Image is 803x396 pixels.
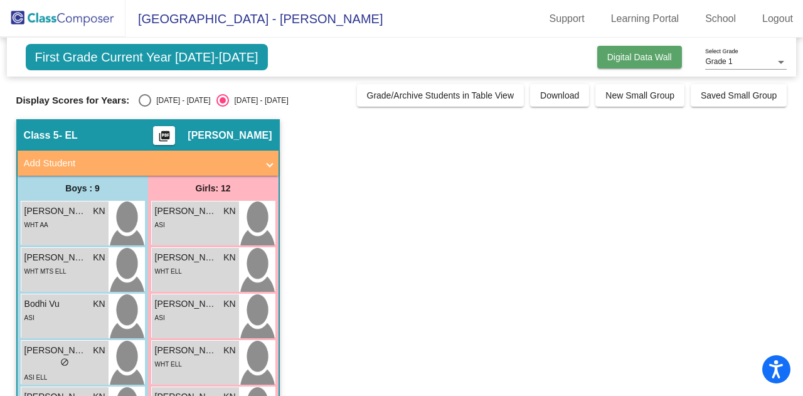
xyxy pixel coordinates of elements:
button: Saved Small Group [691,84,787,107]
span: KN [223,344,235,357]
span: KN [93,297,105,311]
button: Grade/Archive Students in Table View [357,84,524,107]
span: [PERSON_NAME] [24,344,87,357]
span: KN [223,251,235,264]
span: WHT ELL [155,361,182,368]
span: [PERSON_NAME] [188,129,272,142]
span: Display Scores for Years: [16,95,130,106]
span: [PERSON_NAME] [24,251,87,264]
span: WHT ELL [155,268,182,275]
mat-panel-title: Add Student [24,156,257,171]
mat-icon: picture_as_pdf [157,130,172,147]
span: - EL [59,129,78,142]
span: KN [223,205,235,218]
span: Grade 1 [705,57,732,66]
button: New Small Group [595,84,684,107]
button: Download [530,84,589,107]
div: Girls: 12 [148,176,279,201]
span: [PERSON_NAME] [155,344,218,357]
div: [DATE] - [DATE] [229,95,288,106]
span: KN [93,205,105,218]
span: [PERSON_NAME] [155,251,218,264]
button: Digital Data Wall [597,46,682,68]
span: [PERSON_NAME] [155,297,218,311]
div: Boys : 9 [18,176,148,201]
mat-expansion-panel-header: Add Student [18,151,279,176]
span: First Grade Current Year [DATE]-[DATE] [26,44,268,70]
span: [GEOGRAPHIC_DATA] - [PERSON_NAME] [125,9,383,29]
div: [DATE] - [DATE] [151,95,210,106]
span: WHT AA [24,222,48,228]
span: Saved Small Group [701,90,777,100]
mat-radio-group: Select an option [139,94,288,107]
span: New Small Group [605,90,674,100]
span: ASI [155,314,165,321]
span: KN [223,297,235,311]
span: WHT MTS ELL [24,268,66,275]
span: ASI ELL [24,374,48,381]
span: Download [540,90,579,100]
span: ASI [24,314,35,321]
a: School [695,9,746,29]
span: Bodhi Vu [24,297,87,311]
span: ASI [155,222,165,228]
button: Print Students Details [153,126,175,145]
a: Support [540,9,595,29]
span: Class 5 [24,129,59,142]
span: Grade/Archive Students in Table View [367,90,514,100]
span: [PERSON_NAME] [155,205,218,218]
span: KN [93,344,105,357]
a: Learning Portal [601,9,689,29]
span: Digital Data Wall [607,52,672,62]
span: [PERSON_NAME] [PERSON_NAME] [24,205,87,218]
span: do_not_disturb_alt [60,358,69,367]
a: Logout [752,9,803,29]
span: KN [93,251,105,264]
